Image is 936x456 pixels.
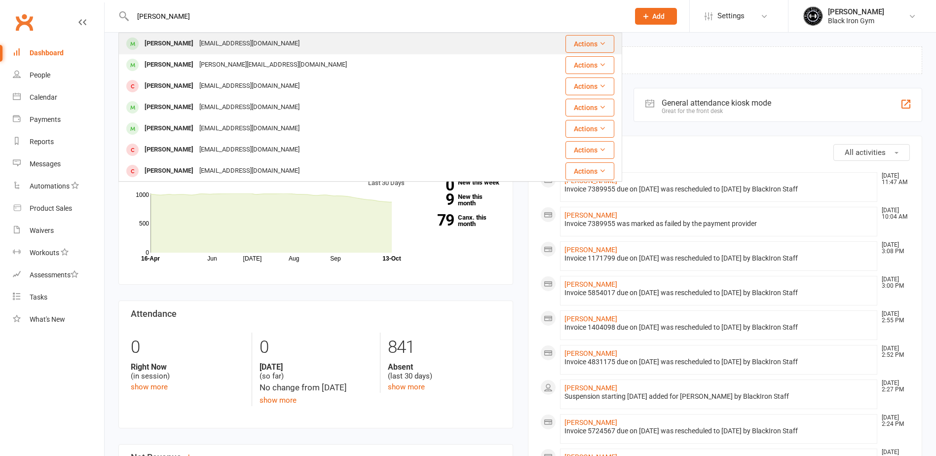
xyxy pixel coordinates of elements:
[196,37,302,51] div: [EMAIL_ADDRESS][DOMAIN_NAME]
[564,427,873,435] div: Invoice 5724567 due on [DATE] was rescheduled to [DATE] by BlackIron Staff
[260,362,373,381] div: (so far)
[131,382,168,391] a: show more
[565,99,614,116] button: Actions
[662,108,771,114] div: Great for the front desk
[196,58,350,72] div: [PERSON_NAME][EMAIL_ADDRESS][DOMAIN_NAME]
[13,86,104,109] a: Calendar
[564,358,873,366] div: Invoice 4831175 due on [DATE] was rescheduled to [DATE] by BlackIron Staff
[419,192,454,207] strong: 9
[260,396,297,405] a: show more
[877,207,909,220] time: [DATE] 10:04 AM
[564,418,617,426] a: [PERSON_NAME]
[12,10,37,35] a: Clubworx
[13,286,104,308] a: Tasks
[131,309,501,319] h3: Attendance
[388,362,501,381] div: (last 30 days)
[30,204,72,212] div: Product Sales
[565,35,614,53] button: Actions
[131,333,244,362] div: 0
[196,164,302,178] div: [EMAIL_ADDRESS][DOMAIN_NAME]
[877,311,909,324] time: [DATE] 2:55 PM
[196,79,302,93] div: [EMAIL_ADDRESS][DOMAIN_NAME]
[13,264,104,286] a: Assessments
[13,308,104,331] a: What's New
[13,197,104,220] a: Product Sales
[142,37,196,51] div: [PERSON_NAME]
[877,345,909,358] time: [DATE] 2:52 PM
[833,144,910,161] button: All activities
[877,242,909,255] time: [DATE] 3:08 PM
[30,115,61,123] div: Payments
[131,362,244,381] div: (in session)
[142,164,196,178] div: [PERSON_NAME]
[565,162,614,180] button: Actions
[30,71,50,79] div: People
[564,211,617,219] a: [PERSON_NAME]
[803,6,823,26] img: thumb_image1623296242.png
[877,415,909,427] time: [DATE] 2:24 PM
[142,100,196,114] div: [PERSON_NAME]
[877,173,909,186] time: [DATE] 11:47 AM
[196,100,302,114] div: [EMAIL_ADDRESS][DOMAIN_NAME]
[565,56,614,74] button: Actions
[260,362,373,372] strong: [DATE]
[30,315,65,323] div: What's New
[419,179,501,186] a: 0New this week
[13,242,104,264] a: Workouts
[540,144,910,154] h3: Recent Activity
[564,254,873,263] div: Invoice 1171799 due on [DATE] was rescheduled to [DATE] by BlackIron Staff
[30,293,47,301] div: Tasks
[13,131,104,153] a: Reports
[196,143,302,157] div: [EMAIL_ADDRESS][DOMAIN_NAME]
[635,8,677,25] button: Add
[828,16,884,25] div: Black Iron Gym
[30,93,57,101] div: Calendar
[565,120,614,138] button: Actions
[142,121,196,136] div: [PERSON_NAME]
[564,323,873,332] div: Invoice 1404098 due on [DATE] was rescheduled to [DATE] by BlackIron Staff
[564,220,873,228] div: Invoice 7389955 was marked as failed by the payment provider
[662,98,771,108] div: General attendance kiosk mode
[13,153,104,175] a: Messages
[131,362,244,372] strong: Right Now
[13,109,104,131] a: Payments
[419,213,454,228] strong: 79
[30,271,78,279] div: Assessments
[565,141,614,159] button: Actions
[564,289,873,297] div: Invoice 5854017 due on [DATE] was rescheduled to [DATE] by BlackIron Staff
[30,160,61,168] div: Messages
[419,178,454,192] strong: 0
[388,382,425,391] a: show more
[419,193,501,206] a: 9New this month
[30,227,54,234] div: Waivers
[564,246,617,254] a: [PERSON_NAME]
[13,220,104,242] a: Waivers
[30,49,64,57] div: Dashboard
[30,138,54,146] div: Reports
[388,362,501,372] strong: Absent
[13,64,104,86] a: People
[564,315,617,323] a: [PERSON_NAME]
[142,58,196,72] div: [PERSON_NAME]
[260,381,373,394] div: No change from [DATE]
[419,214,501,227] a: 79Canx. this month
[142,79,196,93] div: [PERSON_NAME]
[564,392,873,401] div: Suspension starting [DATE] added for [PERSON_NAME] by BlackIron Staff
[652,12,665,20] span: Add
[877,276,909,289] time: [DATE] 3:00 PM
[142,143,196,157] div: [PERSON_NAME]
[565,77,614,95] button: Actions
[196,121,302,136] div: [EMAIL_ADDRESS][DOMAIN_NAME]
[564,349,617,357] a: [PERSON_NAME]
[845,148,886,157] span: All activities
[130,9,622,23] input: Search...
[388,333,501,362] div: 841
[30,249,59,257] div: Workouts
[564,280,617,288] a: [PERSON_NAME]
[564,384,617,392] a: [PERSON_NAME]
[13,175,104,197] a: Automations
[30,182,70,190] div: Automations
[877,380,909,393] time: [DATE] 2:27 PM
[717,5,745,27] span: Settings
[828,7,884,16] div: [PERSON_NAME]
